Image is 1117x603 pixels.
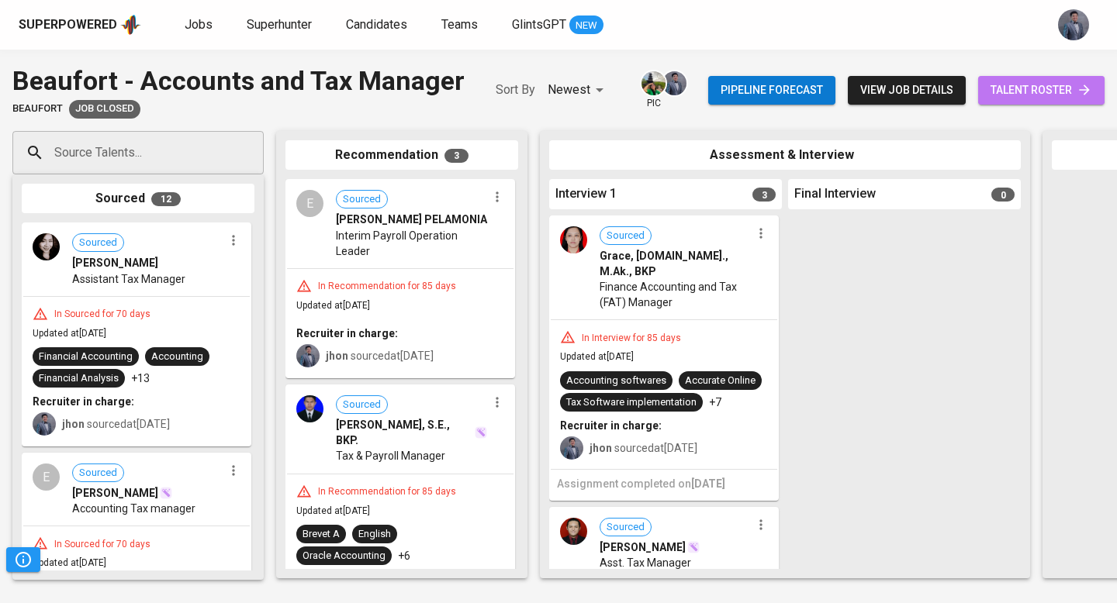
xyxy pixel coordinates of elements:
span: Job Closed [69,102,140,116]
span: Updated at [DATE] [33,557,106,568]
div: Accounting softwares [566,374,666,388]
div: Superpowered [19,16,117,34]
div: English [358,527,391,542]
span: view job details [860,81,953,100]
div: SourcedGrace, [DOMAIN_NAME]., M.Ak., BKPFinance Accounting and Tax (FAT) ManagerIn Interview for ... [549,215,779,501]
b: Recruiter in charge: [560,419,662,432]
a: Candidates [346,16,410,35]
span: NEW [569,18,603,33]
img: magic_wand.svg [160,487,172,499]
img: magic_wand.svg [687,541,700,553]
a: GlintsGPT NEW [512,16,603,35]
span: [PERSON_NAME] [72,255,158,270]
span: sourced at [DATE] [326,350,434,362]
span: GlintsGPT [512,17,566,32]
b: jhon [62,418,85,430]
img: 7f466bb0f2e9b80c3ad1cca24a81456d.jpg [296,395,323,422]
span: Sourced [73,466,123,481]
div: Accounting [151,350,203,364]
div: Newest [548,76,609,105]
div: Financial Analysis [39,371,119,386]
span: Finance Accounting and Tax (FAT) Manager [600,279,751,310]
span: Superhunter [247,17,312,32]
span: 3 [444,149,469,163]
div: E [33,463,60,491]
img: jhon@glints.com [1058,9,1089,40]
span: sourced at [DATE] [62,418,170,430]
span: [PERSON_NAME] PELAMONIA [336,212,487,227]
div: In Recommendation for 85 days [312,280,462,293]
button: Pipeline Triggers [6,547,40,572]
b: jhon [590,442,612,454]
img: jhon@glints.com [662,71,686,95]
img: jhon@glints.com [33,412,56,436]
span: Updated at [DATE] [296,505,370,516]
span: Sourced [600,229,651,243]
button: Pipeline forecast [708,76,835,105]
img: 364aa54063ad857ebd0653e07d6a45ec.jpg [560,518,587,545]
span: Teams [441,17,478,32]
span: Sourced [600,520,651,535]
b: Recruiter in charge: [33,395,134,408]
span: Accounting Tax manager [72,501,195,516]
span: [DATE] [691,477,725,490]
span: Sourced [337,192,387,207]
span: [PERSON_NAME], S.E., BKP. [336,417,473,448]
p: Sort By [496,81,535,99]
div: In Sourced for 70 days [48,538,157,551]
span: Sourced [337,398,387,412]
a: Superpoweredapp logo [19,13,141,36]
a: talent roster [978,76,1105,105]
div: In Recommendation for 85 days [312,485,462,498]
div: Sourced [22,184,254,214]
div: ESourced[PERSON_NAME] PELAMONIAInterim Payroll Operation LeaderIn Recommendation for 85 daysUpdat... [285,179,515,378]
div: E [296,190,323,217]
div: pic [640,70,667,110]
span: Sourced [73,236,123,250]
span: 12 [151,192,181,206]
div: In Interview for 85 days [576,332,687,345]
div: Assessment & Interview [549,140,1021,171]
img: magic_wand.svg [475,426,487,439]
img: 3a7d0b6b54a81174ee5a2ab91a34c9b0.jpg [33,233,60,260]
div: Accurate Online [685,374,756,388]
p: Newest [548,81,590,99]
img: app logo [120,13,141,36]
span: 0 [991,188,1015,202]
div: Tax Software implementation [566,395,697,410]
div: Financial Accounting [39,350,133,364]
p: +7 [709,395,721,410]
span: 3 [752,188,776,202]
span: Interview 1 [555,185,617,203]
span: Updated at [DATE] [560,351,634,362]
span: Assistant Tax Manager [72,271,185,287]
img: jhon@glints.com [296,344,320,367]
span: Jobs [185,17,213,32]
p: +6 [398,548,410,563]
img: jhon@glints.com [560,436,583,460]
h6: Assignment completed on [557,476,771,493]
span: [PERSON_NAME] [600,539,686,555]
span: [PERSON_NAME] [72,485,158,501]
button: Open [255,151,258,154]
span: Interim Payroll Operation Leader [336,228,487,259]
a: Teams [441,16,481,35]
b: jhon [326,350,348,362]
b: Recruiter in charge: [296,327,398,339]
span: talent roster [991,81,1092,100]
a: Jobs [185,16,216,35]
span: Final Interview [794,185,876,203]
span: BEAUFORT [12,102,63,116]
span: Grace, [DOMAIN_NAME]., M.Ak., BKP [600,248,751,279]
img: eva@glints.com [641,71,666,95]
img: da5f4ec53b645424e25d7f59e8a7b606.jpg [560,226,587,253]
span: Tax & Payroll Manager [336,448,445,463]
div: I'm not the PIC, said it already move to Jhon [69,100,140,119]
div: Beaufort - Accounts and Tax Manager [12,62,465,100]
div: Brevet A [303,527,340,542]
span: Updated at [DATE] [296,300,370,311]
span: Candidates [346,17,407,32]
span: sourced at [DATE] [590,442,697,454]
div: Sourced[PERSON_NAME]Assistant Tax ManagerIn Sourced for 70 daysUpdated at[DATE]Financial Accounti... [22,222,251,446]
a: Superhunter [247,16,315,35]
